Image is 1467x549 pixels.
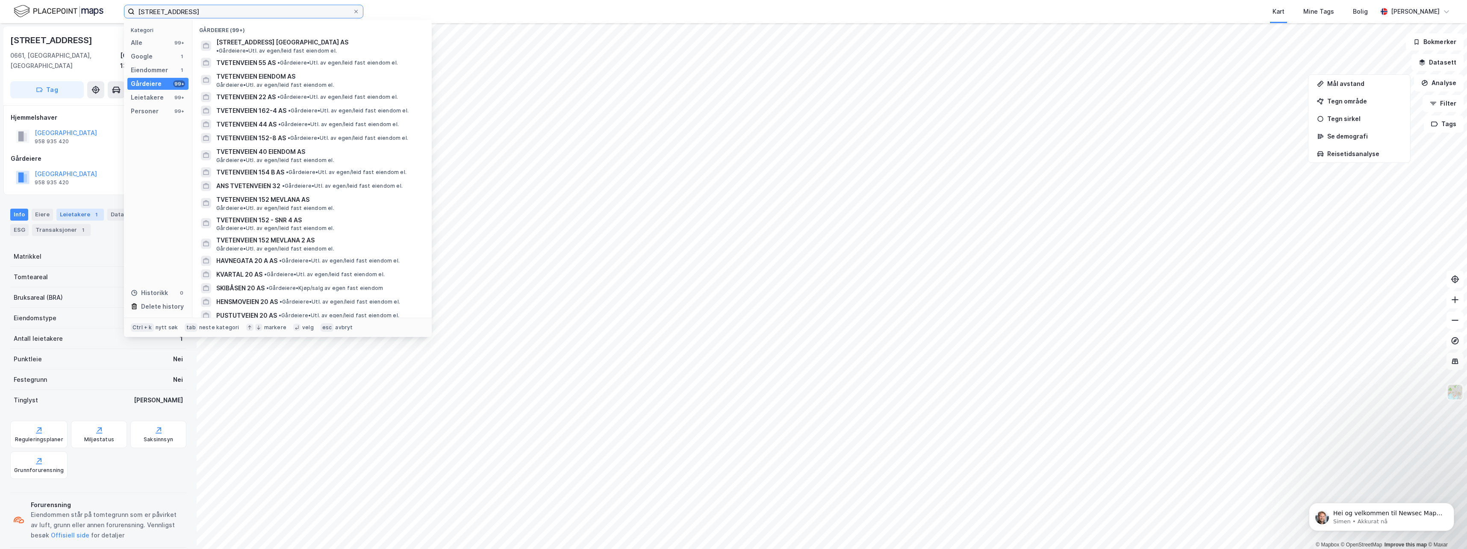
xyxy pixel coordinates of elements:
a: Improve this map [1385,542,1427,548]
span: • [288,107,291,114]
div: nytt søk [156,324,178,331]
div: Nei [173,375,183,385]
div: Personer [131,106,159,116]
div: 1 [92,210,100,219]
div: Hjemmelshaver [11,112,186,123]
div: neste kategori [199,324,239,331]
div: Delete history [141,301,184,312]
div: Reguleringsplaner [15,436,63,443]
div: 99+ [173,94,185,101]
span: Gårdeiere • Utl. av egen/leid fast eiendom el. [277,59,398,66]
div: 99+ [173,80,185,87]
span: ANS TVETENVEIEN 32 [216,181,280,191]
div: Ctrl + k [131,323,154,332]
span: • [278,121,281,127]
div: Antall leietakere [14,334,63,344]
span: • [280,298,282,305]
div: Se demografi [1327,133,1402,140]
span: PUSTUTVEIEN 20 AS [216,310,277,321]
div: 1 [178,53,185,60]
div: Leietakere [56,209,104,221]
span: TVETENVEIEN 22 AS [216,92,276,102]
div: [PERSON_NAME] [1391,6,1440,17]
div: [STREET_ADDRESS] [10,33,94,47]
div: Grunnforurensning [14,467,64,474]
div: Tegn område [1327,97,1402,105]
div: 0661, [GEOGRAPHIC_DATA], [GEOGRAPHIC_DATA] [10,50,120,71]
button: Datasett [1411,54,1464,71]
span: • [264,271,267,277]
div: esc [321,323,334,332]
div: Eiendomstype [14,313,56,323]
span: Gårdeiere • Utl. av egen/leid fast eiendom el. [279,312,399,319]
div: Leietakere [131,92,164,103]
div: 99+ [173,108,185,115]
div: Kart [1273,6,1284,17]
span: TVETENVEIEN EIENDOM AS [216,71,421,82]
span: TVETENVEIEN 44 AS [216,119,277,130]
span: TVETENVEIEN 55 AS [216,58,276,68]
div: Punktleie [14,354,42,364]
div: Transaksjoner [32,224,91,236]
div: velg [302,324,314,331]
span: TVETENVEIEN 154 B AS [216,167,284,177]
span: Gårdeiere • Utl. av egen/leid fast eiendom el. [216,245,334,252]
div: Gårdeiere (99+) [192,20,432,35]
div: Google [131,51,153,62]
span: Gårdeiere • Utl. av egen/leid fast eiendom el. [277,94,398,100]
div: 1 [79,226,87,234]
span: Gårdeiere • Utl. av egen/leid fast eiendom el. [216,157,334,164]
button: Analyse [1414,74,1464,91]
div: Datasett [107,209,150,221]
div: 0 [178,289,185,296]
div: 1 [180,334,183,344]
a: Mapbox [1316,542,1339,548]
button: Tag [10,81,84,98]
div: Tinglyst [14,395,38,405]
div: Tomteareal [14,272,48,282]
span: • [279,312,281,319]
span: [STREET_ADDRESS] [GEOGRAPHIC_DATA] AS [216,37,348,47]
span: • [279,257,282,264]
span: • [216,47,219,54]
div: Mine Tags [1303,6,1334,17]
div: [GEOGRAPHIC_DATA], 137/47 [120,50,186,71]
span: Gårdeiere • Utl. av egen/leid fast eiendom el. [288,135,408,142]
span: TVETENVEIEN 40 EIENDOM AS [216,147,421,157]
span: • [277,59,280,66]
span: HENSMOVEIEN 20 AS [216,297,278,307]
div: Eiendommen står på tomtegrunn som er påvirket av luft, grunn eller annen forurensning. Vennligst ... [31,510,183,540]
iframe: Intercom notifications melding [1296,485,1467,545]
span: TVETENVEIEN 162-4 AS [216,106,286,116]
div: 958 935 420 [35,179,69,186]
div: Mål avstand [1327,80,1402,87]
div: Bolig [1353,6,1368,17]
div: 958 935 420 [35,138,69,145]
div: Reisetidsanalyse [1327,150,1402,157]
a: OpenStreetMap [1341,542,1382,548]
span: • [288,135,290,141]
div: Festegrunn [14,375,47,385]
span: TVETENVEIEN 152 - SNR 4 AS [216,215,421,225]
div: Gårdeiere [131,79,162,89]
span: Gårdeiere • Utl. av egen/leid fast eiendom el. [216,82,334,89]
div: tab [185,323,197,332]
span: Gårdeiere • Utl. av egen/leid fast eiendom el. [264,271,385,278]
button: Bokmerker [1406,33,1464,50]
button: Filter [1423,95,1464,112]
span: • [266,285,269,291]
div: Miljøstatus [84,436,114,443]
div: Tegn sirkel [1327,115,1402,122]
div: markere [264,324,286,331]
span: Gårdeiere • Utl. av egen/leid fast eiendom el. [288,107,409,114]
span: • [282,183,285,189]
img: Z [1447,384,1463,400]
div: Info [10,209,28,221]
span: HAVNEGATA 20 A AS [216,256,277,266]
div: 99+ [173,39,185,46]
span: Gårdeiere • Utl. av egen/leid fast eiendom el. [216,47,337,54]
span: Gårdeiere • Utl. av egen/leid fast eiendom el. [216,225,334,232]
